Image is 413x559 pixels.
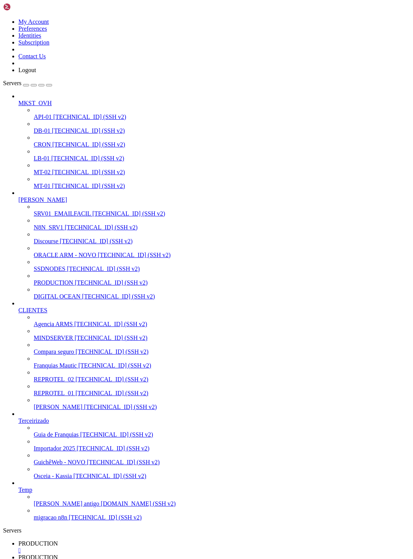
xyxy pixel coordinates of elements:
li: CRON [TECHNICAL_ID] (SSH v2) [34,134,410,148]
span: Franquias Mautic [34,362,77,369]
a: DB-01 [TECHNICAL_ID] (SSH v2) [34,127,410,134]
span: Compara seguro [34,348,74,355]
a: GuichêWeb - NOVO [TECHNICAL_ID] (SSH v2) [34,459,410,466]
li: Importador 2025 [TECHNICAL_ID] (SSH v2) [34,438,410,452]
a: Preferences [18,25,47,32]
li: SRV01_EMAILFACIL [TECHNICAL_ID] (SSH v2) [34,203,410,217]
li: MT-01 [TECHNICAL_ID] (SSH v2) [34,176,410,190]
a: [PERSON_NAME] [18,196,410,203]
a: REPROTEL_01 [TECHNICAL_ID] (SSH v2) [34,390,410,397]
span: [TECHNICAL_ID] (SSH v2) [75,335,147,341]
span: [DOMAIN_NAME] (SSH v2) [101,500,176,507]
span: [TECHNICAL_ID] (SSH v2) [51,155,124,162]
img: Shellngn [3,3,47,11]
li: LB-01 [TECHNICAL_ID] (SSH v2) [34,148,410,162]
span: PRODUCTION [18,540,58,547]
a: Agencia ARMS [TECHNICAL_ID] (SSH v2) [34,321,410,328]
span: REPROTEL_01 [34,390,74,396]
li: Agencia ARMS [TECHNICAL_ID] (SSH v2) [34,314,410,328]
a: Servers [3,80,52,86]
span: [TECHNICAL_ID] (SSH v2) [53,114,126,120]
span: [TECHNICAL_ID] (SSH v2) [67,265,140,272]
span: GuichêWeb - NOVO [34,459,85,465]
span: SSDNODES [34,265,66,272]
span: LB-01 [34,155,50,162]
span: DB-01 [34,127,51,134]
a: ORACLE ARM - NOVO [TECHNICAL_ID] (SSH v2) [34,252,410,259]
span: [TECHNICAL_ID] (SSH v2) [52,169,125,175]
span: [TECHNICAL_ID] (SSH v2) [75,348,148,355]
li: [PERSON_NAME] antigo [DOMAIN_NAME] (SSH v2) [34,493,410,507]
div: Servers [3,527,410,534]
a: SRV01_EMAILFACIL [TECHNICAL_ID] (SSH v2) [34,210,410,217]
a: Contact Us [18,53,46,59]
a: MINDSERVER [TECHNICAL_ID] (SSH v2) [34,335,410,341]
span: [TECHNICAL_ID] (SSH v2) [84,404,157,410]
span: [TECHNICAL_ID] (SSH v2) [98,252,170,258]
a: migracao n8n [TECHNICAL_ID] (SSH v2) [34,514,410,521]
span: Guia de Franquias [34,431,79,438]
li: SSDNODES [TECHNICAL_ID] (SSH v2) [34,259,410,272]
a: Franquias Mautic [TECHNICAL_ID] (SSH v2) [34,362,410,369]
span: Terceirizado [18,417,49,424]
span: [PERSON_NAME] antigo [34,500,99,507]
li: DIGITAL OCEAN [TECHNICAL_ID] (SSH v2) [34,286,410,300]
li: Discourse [TECHNICAL_ID] (SSH v2) [34,231,410,245]
span: [TECHNICAL_ID] (SSH v2) [75,279,147,286]
li: REPROTEL_01 [TECHNICAL_ID] (SSH v2) [34,383,410,397]
span: Discourse [34,238,58,244]
a: [PERSON_NAME] antigo [DOMAIN_NAME] (SSH v2) [34,500,410,507]
a: MT-01 [TECHNICAL_ID] (SSH v2) [34,183,410,190]
span: MT-01 [34,183,51,189]
span: MT-02 [34,169,51,175]
span: [TECHNICAL_ID] (SSH v2) [87,459,160,465]
span: Temp [18,486,32,493]
a: Guia de Franquias [TECHNICAL_ID] (SSH v2) [34,431,410,438]
span: [TECHNICAL_ID] (SSH v2) [80,431,153,438]
li: CLIENTES [18,300,410,411]
span: SRV01_EMAILFACIL [34,210,91,217]
span: [PERSON_NAME] [18,196,67,203]
a: API-01 [TECHNICAL_ID] (SSH v2) [34,114,410,120]
li: [PERSON_NAME] [TECHNICAL_ID] (SSH v2) [34,397,410,411]
a: CLIENTES [18,307,410,314]
span: REPROTEL_02 [34,376,74,383]
li: Temp [18,480,410,521]
li: Osceia - Kassia [TECHNICAL_ID] (SSH v2) [34,466,410,480]
span: [PERSON_NAME] [34,404,82,410]
li: MT-02 [TECHNICAL_ID] (SSH v2) [34,162,410,176]
span: [TECHNICAL_ID] (SSH v2) [52,127,125,134]
span: DIGITAL OCEAN [34,293,80,300]
li: Terceirizado [18,411,410,480]
span: [TECHNICAL_ID] (SSH v2) [69,514,142,521]
span: CRON [34,141,51,148]
a: Importador 2025 [TECHNICAL_ID] (SSH v2) [34,445,410,452]
a: Terceirizado [18,417,410,424]
span: Servers [3,80,21,86]
a: [PERSON_NAME] [TECHNICAL_ID] (SSH v2) [34,404,410,411]
li: Compara seguro [TECHNICAL_ID] (SSH v2) [34,341,410,355]
span: [TECHNICAL_ID] (SSH v2) [78,362,151,369]
a:  [18,547,410,554]
span: Importador 2025 [34,445,75,452]
li: N8N_SRV1 [TECHNICAL_ID] (SSH v2) [34,217,410,231]
span: MINDSERVER [34,335,73,341]
span: migracao n8n [34,514,67,521]
li: REPROTEL_02 [TECHNICAL_ID] (SSH v2) [34,369,410,383]
li: API-01 [TECHNICAL_ID] (SSH v2) [34,107,410,120]
li: DB-01 [TECHNICAL_ID] (SSH v2) [34,120,410,134]
a: MKST_OVH [18,100,410,107]
span: [TECHNICAL_ID] (SSH v2) [74,321,147,327]
li: ORACLE ARM - NOVO [TECHNICAL_ID] (SSH v2) [34,245,410,259]
span: [TECHNICAL_ID] (SSH v2) [65,224,138,231]
a: MT-02 [TECHNICAL_ID] (SSH v2) [34,169,410,176]
span: ORACLE ARM - NOVO [34,252,96,258]
a: Osceia - Kassia [TECHNICAL_ID] (SSH v2) [34,473,410,480]
span: PRODUCTION [34,279,73,286]
a: Identities [18,32,41,39]
span: [TECHNICAL_ID] (SSH v2) [60,238,133,244]
span: [TECHNICAL_ID] (SSH v2) [74,473,146,479]
a: Temp [18,486,410,493]
a: CRON [TECHNICAL_ID] (SSH v2) [34,141,410,148]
